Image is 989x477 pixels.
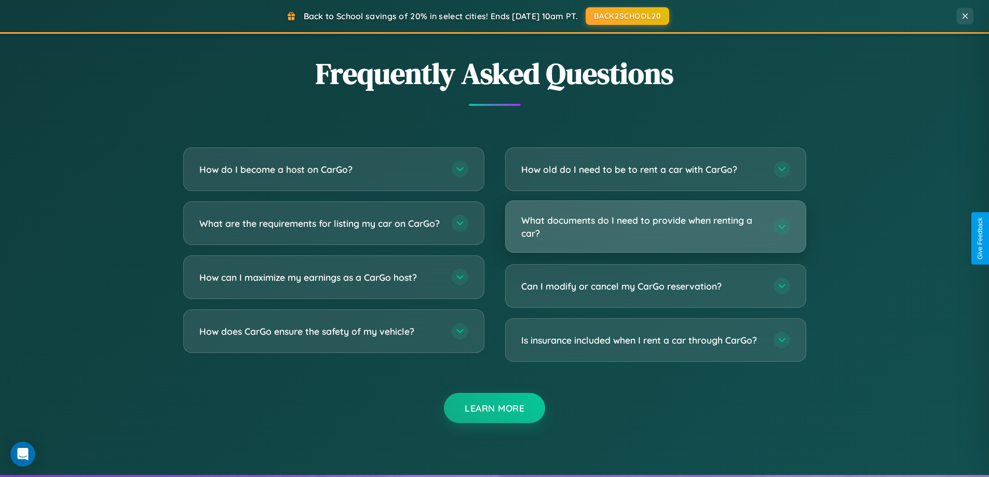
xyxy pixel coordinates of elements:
[199,325,441,338] h3: How does CarGo ensure the safety of my vehicle?
[199,271,441,284] h3: How can I maximize my earnings as a CarGo host?
[183,53,806,93] h2: Frequently Asked Questions
[521,163,763,176] h3: How old do I need to be to rent a car with CarGo?
[977,217,984,260] div: Give Feedback
[10,442,35,467] div: Open Intercom Messenger
[444,393,545,423] button: Learn More
[304,11,578,21] span: Back to School savings of 20% in select cities! Ends [DATE] 10am PT.
[521,334,763,347] h3: Is insurance included when I rent a car through CarGo?
[521,214,763,239] h3: What documents do I need to provide when renting a car?
[586,7,669,25] button: BACK2SCHOOL20
[199,217,441,230] h3: What are the requirements for listing my car on CarGo?
[199,163,441,176] h3: How do I become a host on CarGo?
[521,280,763,293] h3: Can I modify or cancel my CarGo reservation?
